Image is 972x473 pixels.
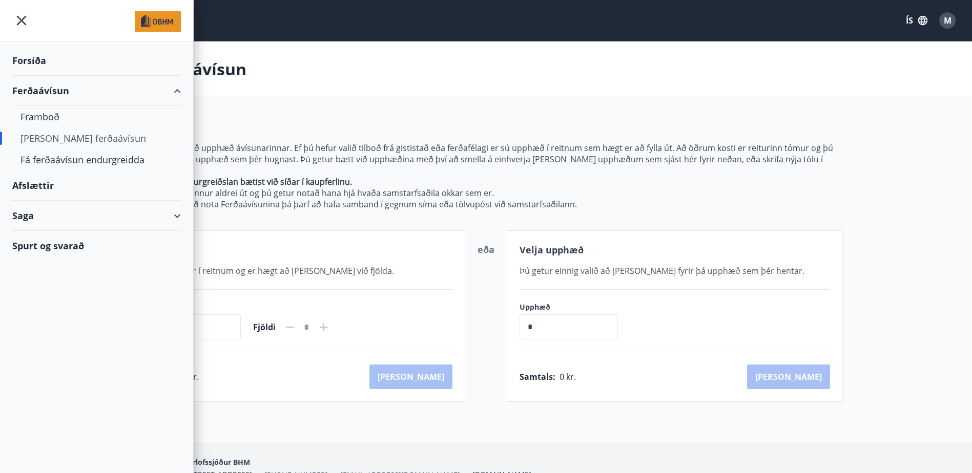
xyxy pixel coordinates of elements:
span: Valið tilboð er í reitnum og er hægt að [PERSON_NAME] við fjölda. [142,265,394,276]
img: union_logo [135,11,181,32]
strong: Athugaðu að niðurgreiðslan bætist við síðar í kaupferlinu. [130,176,352,187]
span: Fjöldi [253,321,276,333]
div: Fá ferðaávísun endurgreidda [20,149,173,170]
span: 0 kr. [560,371,576,382]
span: Orlofssjóður BHM [187,457,250,467]
div: Forsíða [12,46,181,76]
p: Ferðaávísunin rennur aldrei út og þú getur notað hana hjá hvaða samstarfsaðila okkar sem er. [130,187,843,199]
p: Þegar þú ætlar að nota Ferðaávísunina þá þarf að hafa samband í gegnum síma eða tölvupóst við sam... [130,199,843,210]
label: Upphæð [520,302,628,312]
div: Saga [12,201,181,231]
button: ÍS [900,11,933,30]
span: Þú getur einnig valið að [PERSON_NAME] fyrir þá upphæð sem þér hentar. [520,265,804,276]
span: Samtals : [520,371,555,382]
div: Ferðaávísun [12,76,181,106]
button: M [935,8,960,33]
span: eða [478,243,494,255]
button: menu [12,11,31,30]
div: Afslættir [12,170,181,201]
div: [PERSON_NAME] ferðaávísun [20,127,173,149]
div: Framboð [20,106,173,127]
div: Spurt og svarað [12,231,181,261]
span: M [944,15,952,26]
span: Velja upphæð [520,244,584,256]
p: Hér getur þú valið upphæð ávísunarinnar. Ef þú hefur valið tilboð frá gististað eða ferðafélagi e... [130,142,843,176]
